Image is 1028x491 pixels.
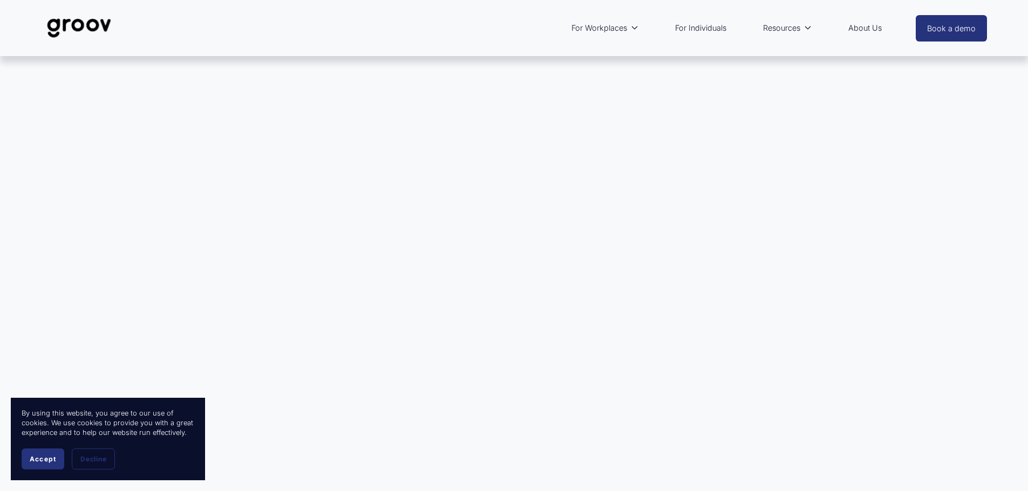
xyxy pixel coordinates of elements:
a: folder dropdown [758,16,818,40]
span: For Workplaces [571,21,627,35]
img: Groov | Unlock Human Potential at Work and in Life [41,10,117,46]
a: About Us [843,16,887,40]
button: Decline [72,448,115,469]
a: folder dropdown [566,16,644,40]
button: Accept [22,448,64,469]
a: Book a demo [916,15,987,42]
section: Cookie banner [11,398,205,480]
span: Decline [80,455,106,463]
p: By using this website, you agree to our use of cookies. We use cookies to provide you with a grea... [22,409,194,438]
a: For Individuals [670,16,732,40]
span: Accept [30,455,56,463]
span: Resources [763,21,800,35]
